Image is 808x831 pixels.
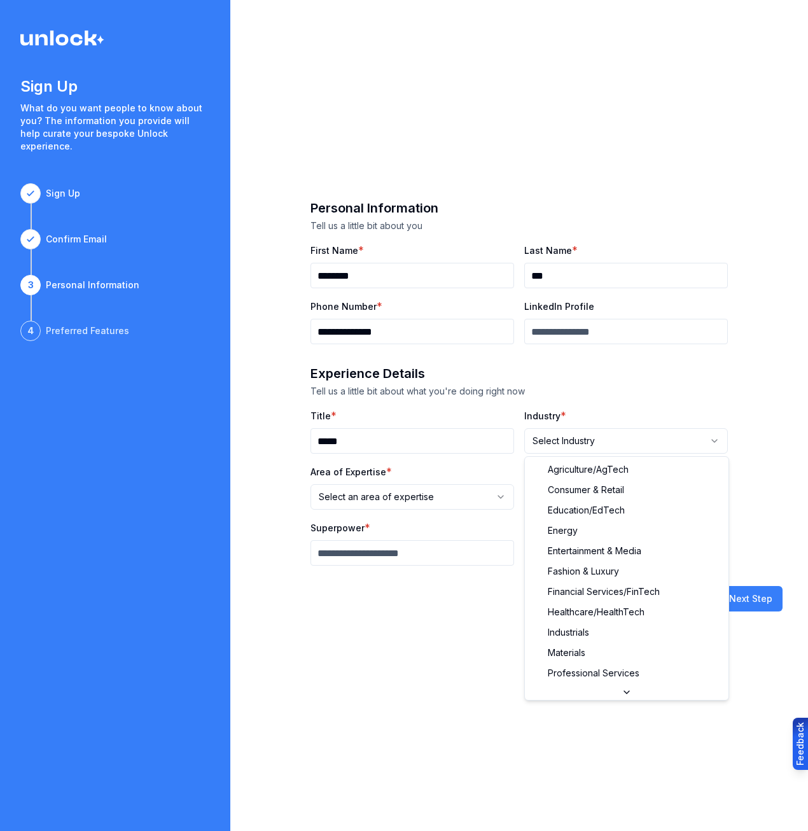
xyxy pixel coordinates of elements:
span: Agriculture/AgTech [548,463,629,476]
span: Materials [548,646,585,659]
span: Consumer & Retail [548,484,624,496]
span: Industrials [548,626,589,639]
span: Energy [548,524,578,537]
span: Professional Services [548,667,639,680]
span: Education/EdTech [548,504,625,517]
span: Financial Services/FinTech [548,585,660,598]
span: Entertainment & Media [548,545,641,557]
span: Healthcare/HealthTech [548,606,644,618]
span: Fashion & Luxury [548,565,619,578]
